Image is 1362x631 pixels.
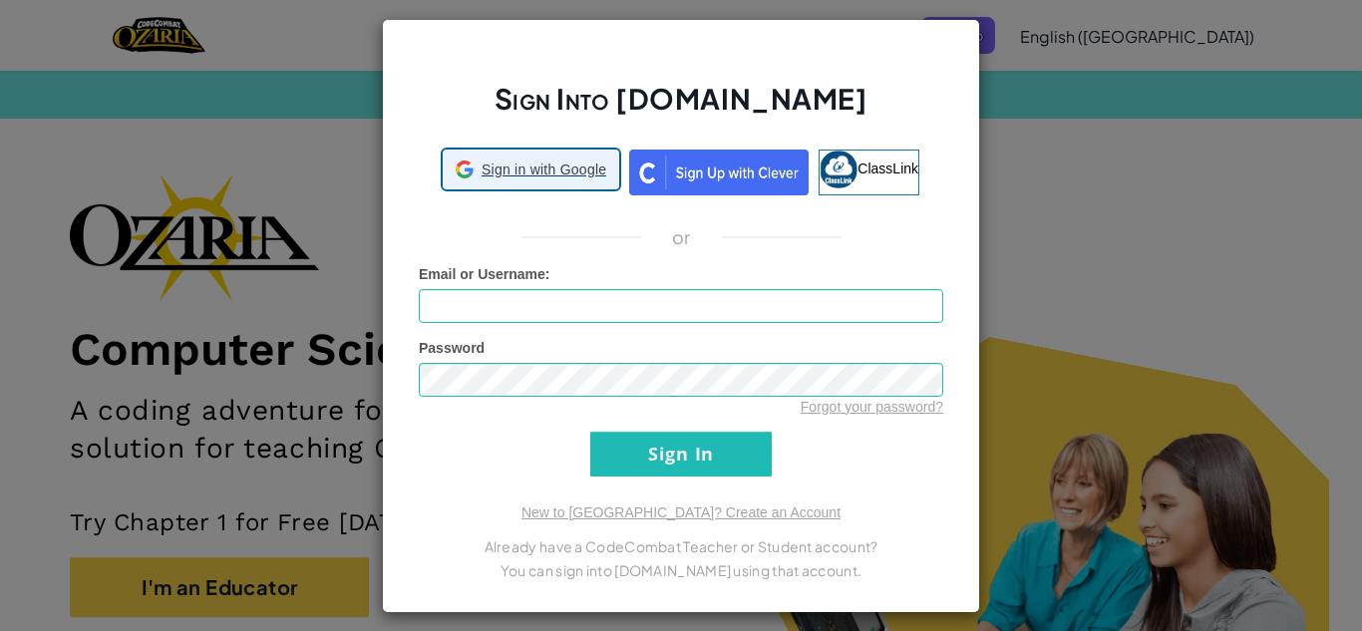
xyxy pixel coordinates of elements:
p: or [672,225,691,249]
img: clever_sso_button@2x.png [629,150,809,195]
a: Forgot your password? [801,399,943,415]
a: New to [GEOGRAPHIC_DATA]? Create an Account [521,504,841,520]
img: classlink-logo-small.png [820,151,857,188]
span: Email or Username [419,266,545,282]
p: Already have a CodeCombat Teacher or Student account? [419,534,943,558]
span: ClassLink [857,159,918,175]
label: : [419,264,550,284]
input: Sign In [590,432,772,476]
p: You can sign into [DOMAIN_NAME] using that account. [419,558,943,582]
div: Sign in with Google [443,150,619,189]
a: Sign in with Google [443,150,619,195]
h2: Sign Into [DOMAIN_NAME] [419,80,943,138]
span: Password [419,340,485,356]
span: Sign in with Google [482,159,606,179]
